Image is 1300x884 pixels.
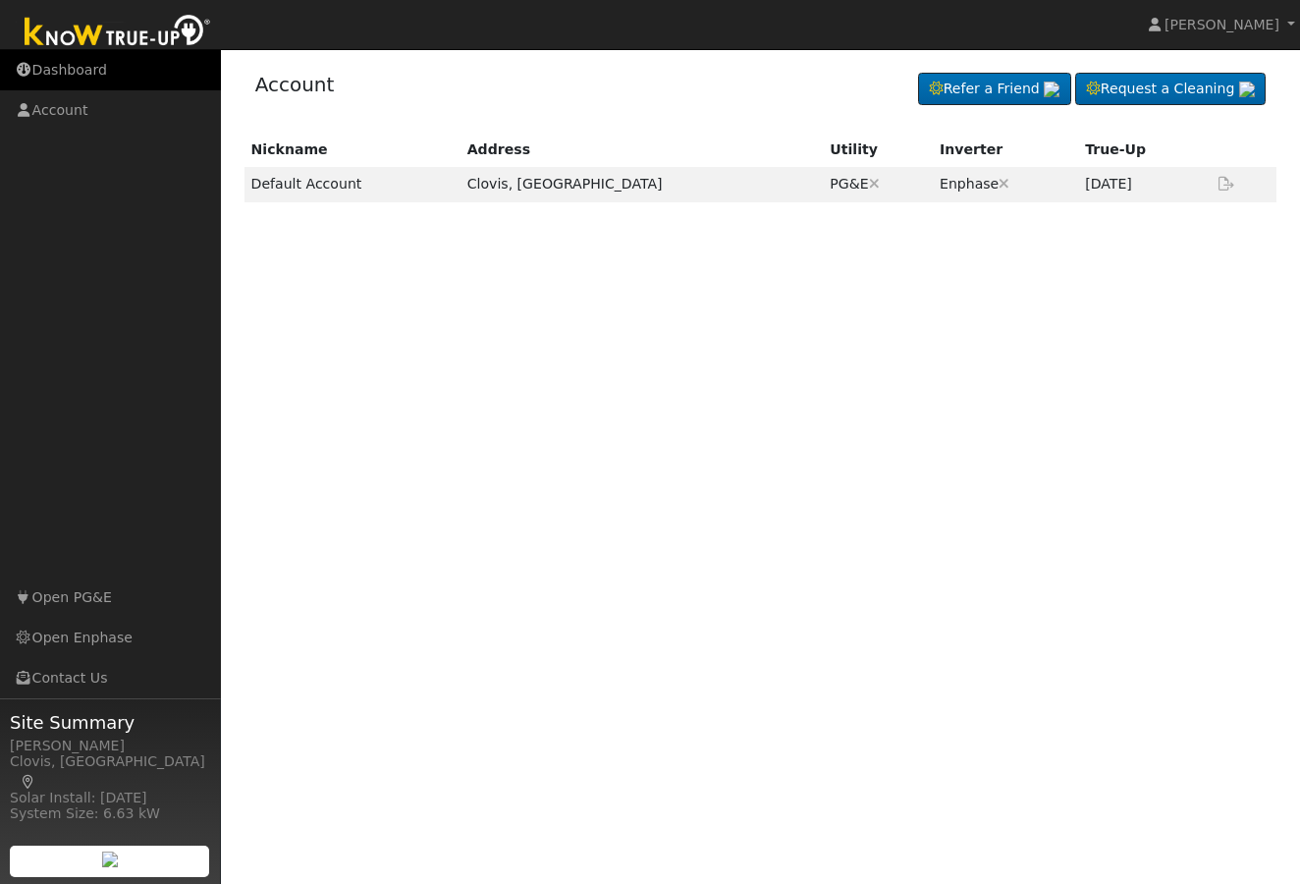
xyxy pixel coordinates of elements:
div: True-Up [1085,139,1201,160]
td: Enphase [933,167,1078,201]
div: Inverter [940,139,1071,160]
div: Utility [830,139,926,160]
span: Site Summary [10,709,210,736]
a: Export Interval Data [1215,176,1238,192]
a: Disconnect [999,176,1009,192]
a: Refer a Friend [918,73,1071,106]
span: [PERSON_NAME] [1165,17,1279,32]
img: retrieve [1044,82,1059,97]
a: Map [20,774,37,790]
td: PG&E [823,167,933,201]
div: Solar Install: [DATE] [10,788,210,808]
td: [DATE] [1078,167,1208,201]
div: Address [467,139,817,160]
a: Account [255,73,335,96]
img: retrieve [102,852,118,867]
a: Request a Cleaning [1075,73,1266,106]
td: Default Account [244,167,460,201]
div: System Size: 6.63 kW [10,803,210,824]
div: [PERSON_NAME] [10,736,210,756]
div: Nickname [251,139,454,160]
img: Know True-Up [15,11,221,55]
div: Clovis, [GEOGRAPHIC_DATA] [10,751,210,793]
a: Disconnect [869,176,880,192]
td: Clovis, [GEOGRAPHIC_DATA] [460,167,824,201]
img: retrieve [1239,82,1255,97]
